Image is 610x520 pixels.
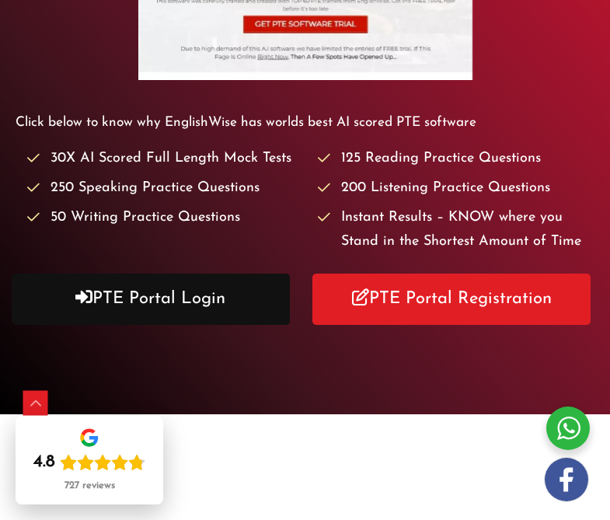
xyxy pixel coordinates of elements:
[64,480,115,492] div: 727 reviews
[318,206,595,253] li: Instant Results – KNOW where you Stand in the Shortest Amount of Time
[318,176,595,200] li: 200 Listening Practice Questions
[16,111,595,134] p: Click below to know why EnglishWise has worlds best AI scored PTE software
[12,274,290,325] a: PTE Portal Login
[27,176,305,200] li: 250 Speaking Practice Questions
[318,147,595,170] li: 125 Reading Practice Questions
[27,206,305,229] li: 50 Writing Practice Questions
[312,274,591,325] a: PTE Portal Registration
[27,147,305,170] li: 30X AI Scored Full Length Mock Tests
[33,452,55,473] div: 4.8
[545,458,588,501] img: white-facebook.png
[33,452,145,473] div: Rating: 4.8 out of 5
